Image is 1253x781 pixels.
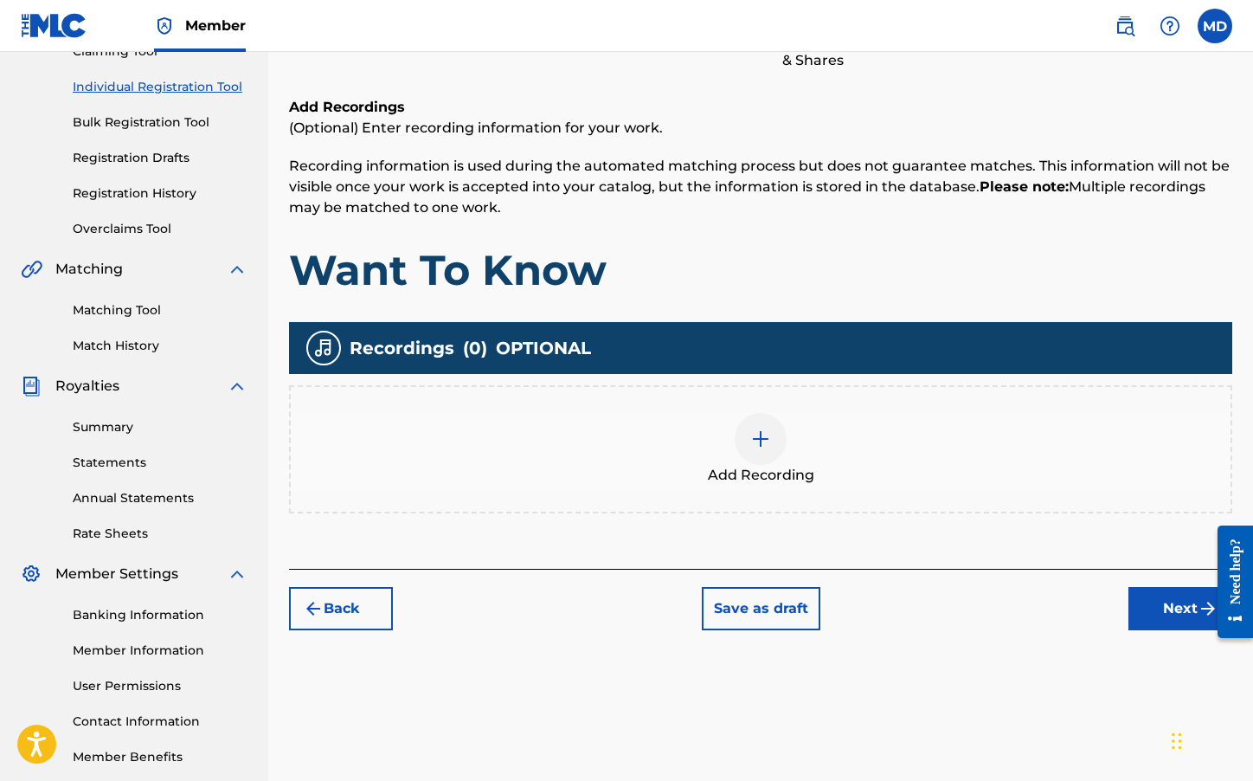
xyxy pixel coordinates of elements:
a: Summary [73,418,247,436]
span: Member [185,16,246,35]
a: Registration History [73,184,247,203]
h1: Want To Know [289,244,1232,296]
a: Member Benefits [73,748,247,766]
span: OPTIONAL [496,335,591,361]
a: Individual Registration Tool [73,78,247,96]
iframe: Chat Widget [1166,698,1253,781]
a: Bulk Registration Tool [73,113,247,132]
img: Top Rightsholder [154,16,175,36]
span: Recording information is used during the automated matching process but does not guarantee matche... [289,158,1230,216]
a: Overclaims Tool [73,220,247,238]
span: Matching [55,259,123,280]
a: Contact Information [73,713,247,731]
img: add [750,429,771,449]
div: Help [1153,9,1187,43]
img: Matching [21,259,42,280]
button: Next [1128,587,1232,630]
a: Banking Information [73,606,247,624]
img: expand [227,376,247,397]
a: Public Search [1108,9,1142,43]
iframe: Resource Center [1205,510,1253,653]
img: Royalties [21,376,42,397]
a: Rate Sheets [73,525,247,543]
img: expand [227,564,247,584]
img: help [1160,16,1180,36]
a: Member Information [73,642,247,660]
h6: Add Recordings [289,97,1232,118]
a: User Permissions [73,677,247,695]
img: search [1115,16,1135,36]
button: Save as draft [702,587,820,630]
a: Match History [73,337,247,355]
img: expand [227,259,247,280]
strong: Please note: [980,178,1069,195]
span: Add Recording [708,465,814,486]
img: 7ee5dd4eb1f8a8e3ef2f.svg [303,598,324,619]
img: Member Settings [21,564,42,584]
a: Annual Statements [73,489,247,507]
span: Member Settings [55,564,178,584]
img: recording [313,338,334,358]
span: (Optional) Enter recording information for your work. [289,119,663,136]
span: Royalties [55,376,119,397]
button: Back [289,587,393,630]
div: User Menu [1198,9,1232,43]
div: Drag [1172,715,1182,767]
span: Recordings [350,335,454,361]
a: Registration Drafts [73,149,247,167]
img: f7272a7cc735f4ea7f67.svg [1198,598,1218,619]
img: MLC Logo [21,13,87,38]
a: Statements [73,454,247,472]
span: ( 0 ) [463,335,487,361]
a: Matching Tool [73,301,247,319]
